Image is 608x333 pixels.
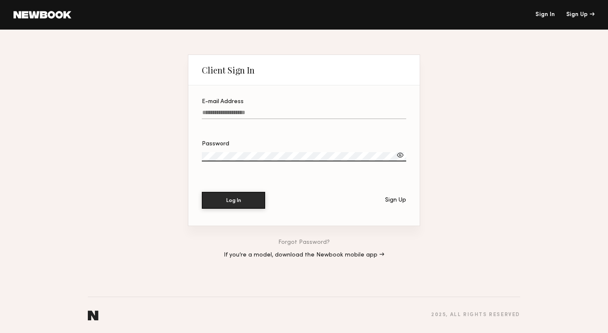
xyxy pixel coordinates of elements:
div: 2025 , all rights reserved [431,312,520,318]
a: If you’re a model, download the Newbook mobile app → [224,252,384,258]
div: Sign Up [566,12,594,18]
a: Sign In [535,12,555,18]
input: Password [202,152,406,161]
div: Password [202,141,406,147]
button: Log In [202,192,265,209]
div: Sign Up [385,197,406,203]
div: Client Sign In [202,65,255,75]
a: Forgot Password? [278,240,330,246]
input: E-mail Address [202,109,406,119]
div: E-mail Address [202,99,406,105]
